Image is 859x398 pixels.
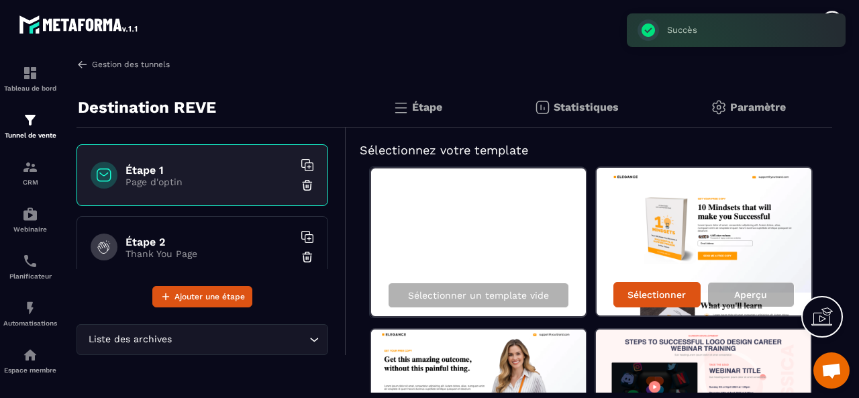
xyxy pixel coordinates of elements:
[627,289,686,300] p: Sélectionner
[77,324,328,355] div: Search for option
[3,179,57,186] p: CRM
[711,99,727,115] img: setting-gr.5f69749f.svg
[152,286,252,307] button: Ajouter une étape
[22,206,38,222] img: automations
[597,168,811,315] img: image
[3,366,57,374] p: Espace membre
[301,250,314,264] img: trash
[393,99,409,115] img: bars.0d591741.svg
[77,58,89,70] img: arrow
[3,149,57,196] a: formationformationCRM
[22,253,38,269] img: scheduler
[3,272,57,280] p: Planificateur
[734,289,767,300] p: Aperçu
[85,332,174,347] span: Liste des archives
[412,101,442,113] p: Étape
[125,236,293,248] h6: Étape 2
[3,102,57,149] a: formationformationTunnel de vente
[77,58,170,70] a: Gestion des tunnels
[3,85,57,92] p: Tableau de bord
[3,196,57,243] a: automationsautomationsWebinaire
[22,159,38,175] img: formation
[3,55,57,102] a: formationformationTableau de bord
[3,226,57,233] p: Webinaire
[730,101,786,113] p: Paramètre
[174,290,245,303] span: Ajouter une étape
[360,141,819,160] h5: Sélectionnez votre template
[174,332,306,347] input: Search for option
[22,300,38,316] img: automations
[22,65,38,81] img: formation
[3,337,57,384] a: automationsautomationsEspace membre
[3,132,57,139] p: Tunnel de vente
[125,164,293,177] h6: Étape 1
[3,319,57,327] p: Automatisations
[554,101,619,113] p: Statistiques
[125,177,293,187] p: Page d'optin
[22,112,38,128] img: formation
[78,94,216,121] p: Destination REVE
[301,179,314,192] img: trash
[408,290,549,301] p: Sélectionner un template vide
[125,248,293,259] p: Thank You Page
[813,352,850,389] a: Ouvrir le chat
[3,243,57,290] a: schedulerschedulerPlanificateur
[534,99,550,115] img: stats.20deebd0.svg
[19,12,140,36] img: logo
[22,347,38,363] img: automations
[3,290,57,337] a: automationsautomationsAutomatisations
